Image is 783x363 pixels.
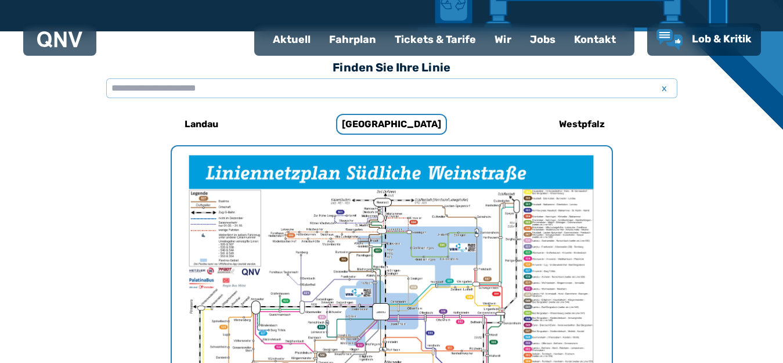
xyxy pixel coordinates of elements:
[385,24,485,55] a: Tickets & Tarife
[315,110,469,138] a: [GEOGRAPHIC_DATA]
[320,24,385,55] a: Fahrplan
[505,110,659,138] a: Westpfalz
[692,33,752,45] span: Lob & Kritik
[37,31,82,48] img: QNV Logo
[124,110,279,138] a: Landau
[106,55,677,80] h3: Finden Sie Ihre Linie
[554,115,609,134] h6: Westpfalz
[264,24,320,55] a: Aktuell
[180,115,223,134] h6: Landau
[485,24,521,55] a: Wir
[565,24,625,55] a: Kontakt
[37,28,82,51] a: QNV Logo
[656,81,673,95] span: x
[521,24,565,55] a: Jobs
[656,29,752,50] a: Lob & Kritik
[336,114,447,135] h6: [GEOGRAPHIC_DATA]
